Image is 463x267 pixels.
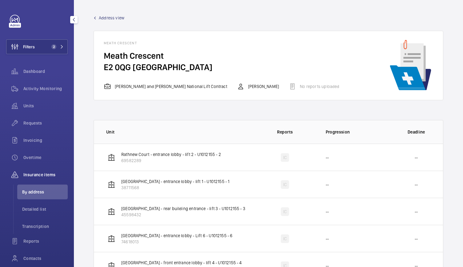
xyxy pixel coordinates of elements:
[121,233,233,239] p: [GEOGRAPHIC_DATA] - entrance lobby - Lift 6 - U1012155 - 6
[108,181,115,188] img: elevator.svg
[121,205,245,212] p: [GEOGRAPHIC_DATA] - rear building entrance - lift 3 - U1012155 - 3
[6,39,68,54] button: Filters2
[326,129,390,135] p: Progression
[22,223,68,229] span: Transcription
[281,180,289,189] div: IC
[23,238,68,244] span: Reports
[51,44,56,49] span: 2
[23,120,68,126] span: Requests
[326,209,329,215] p: --
[104,50,349,73] h4: Meath Crescent E2 0QG [GEOGRAPHIC_DATA]
[326,236,329,242] p: --
[281,207,289,216] div: IC
[104,83,227,90] div: [PERSON_NAME] and [PERSON_NAME] National Lift Contract
[281,153,289,162] div: IC
[121,239,233,245] p: 74618013
[106,129,254,135] p: Unit
[237,83,279,90] div: [PERSON_NAME]
[108,235,115,242] img: elevator.svg
[121,157,221,164] p: 69582289
[121,185,230,191] p: 38711568
[23,103,68,109] span: Units
[326,154,329,161] p: --
[415,209,418,215] p: --
[121,260,242,266] p: [GEOGRAPHIC_DATA] - front entrance lobby - lift 4 - U1012155 - 4
[99,15,124,21] span: Address view
[121,212,245,218] p: 45598432
[281,234,289,243] div: IC
[259,129,312,135] p: Reports
[23,68,68,74] span: Dashboard
[104,41,349,50] h4: Meath Crescent
[415,236,418,242] p: --
[23,154,68,161] span: Overtime
[415,154,418,161] p: --
[108,208,115,215] img: elevator.svg
[394,129,439,135] p: Deadline
[23,86,68,92] span: Activity Monitoring
[22,189,68,195] span: By address
[289,83,339,90] div: No reports uploaded
[108,154,115,161] img: elevator.svg
[23,255,68,261] span: Contacts
[23,44,35,50] span: Filters
[23,172,68,178] span: Insurance items
[22,206,68,212] span: Detailed list
[415,181,418,188] p: --
[23,137,68,143] span: Invoicing
[121,178,230,185] p: [GEOGRAPHIC_DATA] - entrance lobby - lift 1 - U1012155 - 1
[326,181,329,188] p: --
[121,151,221,157] p: Rathnew Court - entrance lobby - lift 2 - U1012155 - 2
